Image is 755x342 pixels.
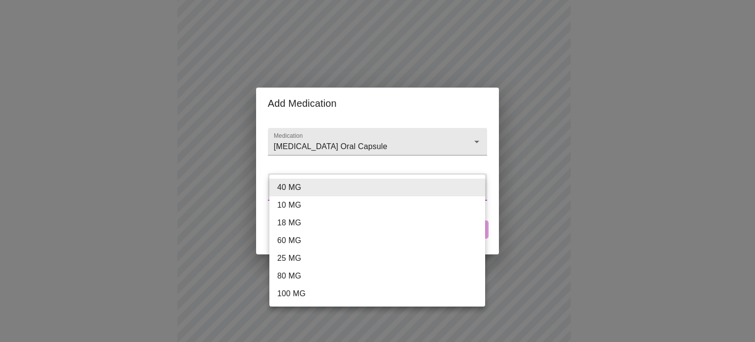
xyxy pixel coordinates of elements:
li: 60 MG [269,232,485,249]
li: 25 MG [269,249,485,267]
li: 40 MG [269,179,485,196]
li: 10 MG [269,196,485,214]
li: 80 MG [269,267,485,285]
li: 100 MG [269,285,485,303]
li: 18 MG [269,214,485,232]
